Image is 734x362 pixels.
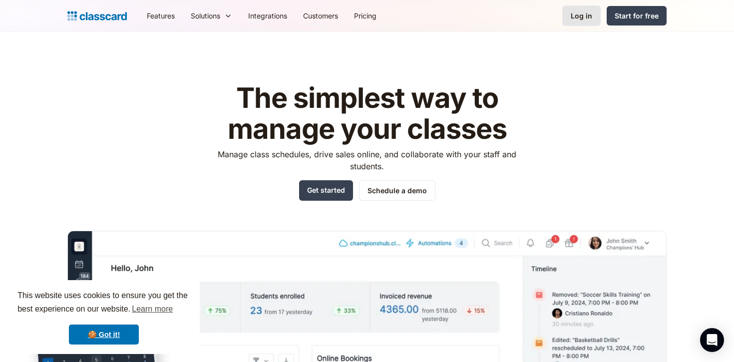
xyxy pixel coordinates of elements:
a: Log in [562,5,601,26]
a: dismiss cookie message [69,325,139,345]
div: Log in [571,10,592,21]
a: Get started [299,180,353,201]
a: Customers [295,4,346,27]
a: learn more about cookies [130,302,174,317]
a: Schedule a demo [359,180,435,201]
div: cookieconsent [8,280,200,354]
span: This website uses cookies to ensure you get the best experience on our website. [17,290,190,317]
a: home [67,9,127,23]
a: Integrations [240,4,295,27]
a: Start for free [607,6,667,25]
a: Features [139,4,183,27]
a: Pricing [346,4,384,27]
p: Manage class schedules, drive sales online, and collaborate with your staff and students. [209,148,526,172]
div: Start for free [615,10,659,21]
h1: The simplest way to manage your classes [209,83,526,144]
div: Solutions [191,10,220,21]
div: Open Intercom Messenger [700,328,724,352]
div: Solutions [183,4,240,27]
